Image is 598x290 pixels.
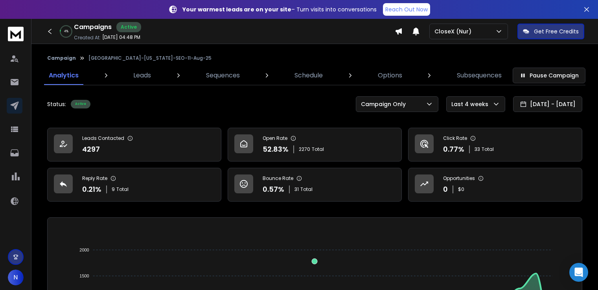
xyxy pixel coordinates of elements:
div: Active [116,22,141,32]
p: Reply Rate [82,175,107,182]
h1: Campaigns [74,22,112,32]
p: Last 4 weeks [451,100,491,108]
a: Bounce Rate0.57%31Total [228,168,402,202]
p: Status: [47,100,66,108]
p: Subsequences [457,71,502,80]
a: Subsequences [452,66,506,85]
span: 2270 [299,146,310,152]
span: Total [116,186,129,193]
button: N [8,270,24,285]
p: Get Free Credits [534,28,579,35]
p: Analytics [49,71,79,80]
span: 31 [294,186,299,193]
p: [DATE] 04:48 PM [102,34,140,40]
p: Options [378,71,402,80]
button: [DATE] - [DATE] [513,96,582,112]
div: Open Intercom Messenger [569,263,588,282]
button: Campaign [47,55,76,61]
p: 0 [443,184,448,195]
p: Created At: [74,35,101,41]
p: Leads Contacted [82,135,124,141]
p: 0.57 % [263,184,284,195]
div: Active [71,100,90,108]
p: CloseX (Nur) [434,28,475,35]
p: [GEOGRAPHIC_DATA]-[US_STATE]-SEO-11-Aug-25 [88,55,212,61]
span: 9 [112,186,115,193]
a: Schedule [290,66,328,85]
a: Sequences [201,66,245,85]
tspan: 2000 [80,248,89,252]
p: Leads [133,71,151,80]
img: logo [8,27,24,41]
p: Open Rate [263,135,287,141]
a: Click Rate0.77%33Total [408,128,582,162]
strong: Your warmest leads are on your site [182,6,291,13]
p: 4 % [64,29,68,34]
span: Total [482,146,494,152]
p: Campaign Only [361,100,409,108]
a: Leads Contacted4297 [47,128,221,162]
a: Analytics [44,66,83,85]
button: Get Free Credits [517,24,584,39]
p: 0.77 % [443,144,464,155]
p: Reach Out Now [385,6,428,13]
a: Leads [129,66,156,85]
span: Total [300,186,313,193]
p: Click Rate [443,135,467,141]
span: 33 [475,146,480,152]
p: – Turn visits into conversations [182,6,377,13]
p: Opportunities [443,175,475,182]
p: 0.21 % [82,184,101,195]
a: Reply Rate0.21%9Total [47,168,221,202]
p: 52.83 % [263,144,289,155]
a: Open Rate52.83%2270Total [228,128,402,162]
p: 4297 [82,144,100,155]
p: Sequences [206,71,240,80]
button: Pause Campaign [513,68,585,83]
p: $ 0 [458,186,464,193]
span: Total [312,146,324,152]
a: Options [373,66,407,85]
a: Reach Out Now [383,3,430,16]
p: Schedule [294,71,323,80]
p: Bounce Rate [263,175,293,182]
tspan: 1500 [80,273,89,278]
a: Opportunities0$0 [408,168,582,202]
